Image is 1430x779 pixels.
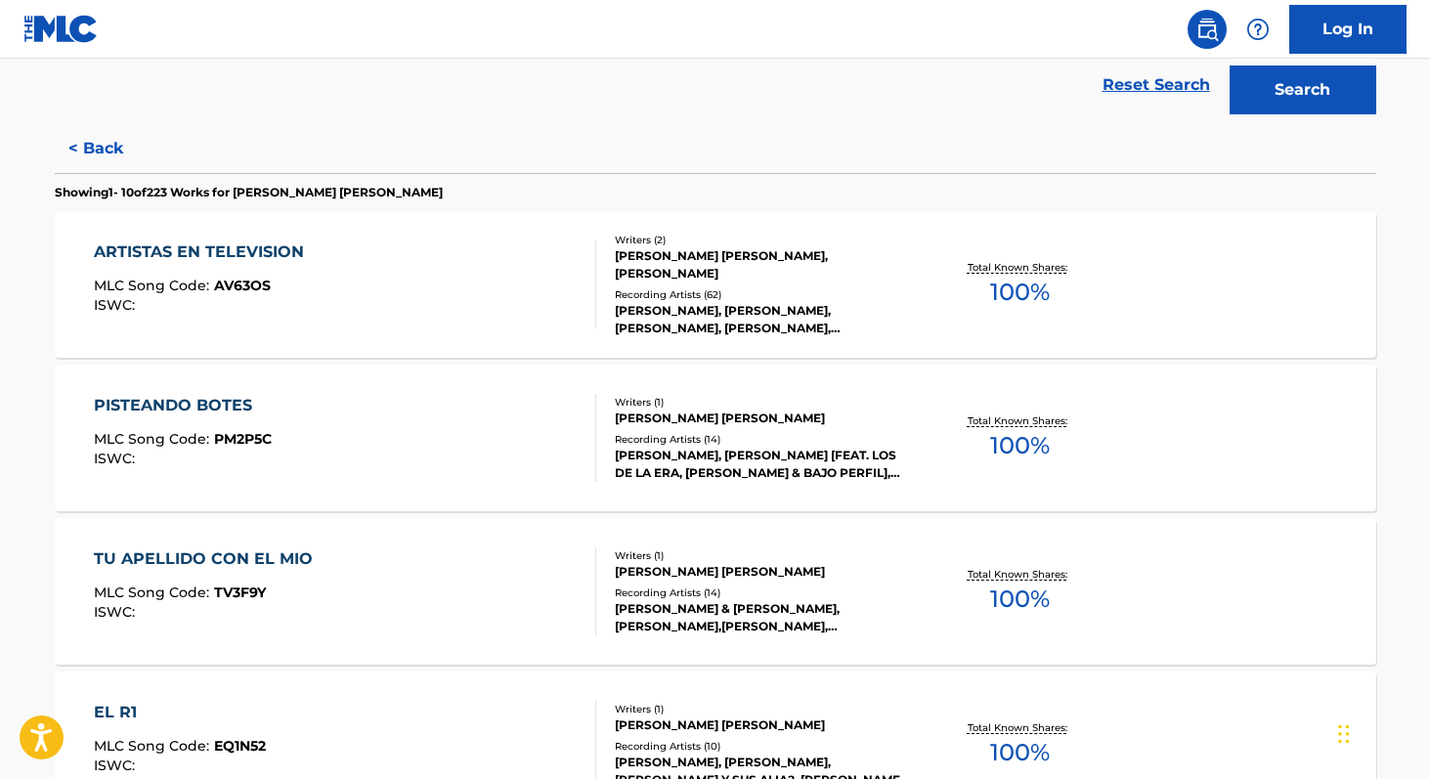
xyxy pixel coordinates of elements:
a: Public Search [1188,10,1227,49]
div: [PERSON_NAME] [PERSON_NAME] [615,563,910,581]
div: Writers ( 1 ) [615,395,910,410]
div: Writers ( 1 ) [615,702,910,716]
div: ARTISTAS EN TELEVISION [94,240,314,264]
span: MLC Song Code : [94,584,214,601]
span: ISWC : [94,450,140,467]
a: Reset Search [1093,64,1220,107]
div: [PERSON_NAME] [PERSON_NAME], [PERSON_NAME] [615,247,910,282]
div: [PERSON_NAME] [PERSON_NAME] [615,410,910,427]
span: 100 % [990,428,1050,463]
span: TV3F9Y [214,584,266,601]
span: PM2P5C [214,430,272,448]
span: ISWC : [94,603,140,621]
p: Total Known Shares: [968,260,1072,275]
span: EQ1N52 [214,737,266,755]
div: Recording Artists ( 10 ) [615,739,910,754]
div: Recording Artists ( 14 ) [615,432,910,447]
span: MLC Song Code : [94,277,214,294]
p: Showing 1 - 10 of 223 Works for [PERSON_NAME] [PERSON_NAME] [55,184,443,201]
a: ARTISTAS EN TELEVISIONMLC Song Code:AV63OSISWC:Writers (2)[PERSON_NAME] [PERSON_NAME], [PERSON_NA... [55,211,1376,358]
a: PISTEANDO BOTESMLC Song Code:PM2P5CISWC:Writers (1)[PERSON_NAME] [PERSON_NAME]Recording Artists (... [55,365,1376,511]
span: AV63OS [214,277,271,294]
button: < Back [55,124,172,173]
div: Widget de chat [1332,685,1430,779]
div: [PERSON_NAME] & [PERSON_NAME], [PERSON_NAME],[PERSON_NAME], [PERSON_NAME] & [PERSON_NAME], [PERSO... [615,600,910,635]
span: ISWC : [94,296,140,314]
div: PISTEANDO BOTES [94,394,272,417]
div: [PERSON_NAME], [PERSON_NAME] [FEAT. LOS DE LA ERA, [PERSON_NAME] & BAJO PERFIL], [PERSON_NAME] & ... [615,447,910,482]
div: TU APELLIDO CON EL MIO [94,547,323,571]
a: Log In [1289,5,1407,54]
span: ISWC : [94,757,140,774]
div: Writers ( 1 ) [615,548,910,563]
div: EL R1 [94,701,266,724]
img: MLC Logo [23,15,99,43]
iframe: Chat Widget [1332,685,1430,779]
span: MLC Song Code : [94,430,214,448]
span: 100 % [990,582,1050,617]
div: Arrastar [1338,705,1350,763]
span: MLC Song Code : [94,737,214,755]
a: TU APELLIDO CON EL MIOMLC Song Code:TV3F9YISWC:Writers (1)[PERSON_NAME] [PERSON_NAME]Recording Ar... [55,518,1376,665]
p: Total Known Shares: [968,720,1072,735]
img: search [1195,18,1219,41]
div: [PERSON_NAME], [PERSON_NAME], [PERSON_NAME], [PERSON_NAME], [PERSON_NAME] [615,302,910,337]
p: Total Known Shares: [968,413,1072,428]
div: Recording Artists ( 14 ) [615,585,910,600]
span: 100 % [990,735,1050,770]
div: Writers ( 2 ) [615,233,910,247]
button: Search [1230,65,1376,114]
div: [PERSON_NAME] [PERSON_NAME] [615,716,910,734]
div: Recording Artists ( 62 ) [615,287,910,302]
div: Help [1238,10,1278,49]
p: Total Known Shares: [968,567,1072,582]
span: 100 % [990,275,1050,310]
img: help [1246,18,1270,41]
